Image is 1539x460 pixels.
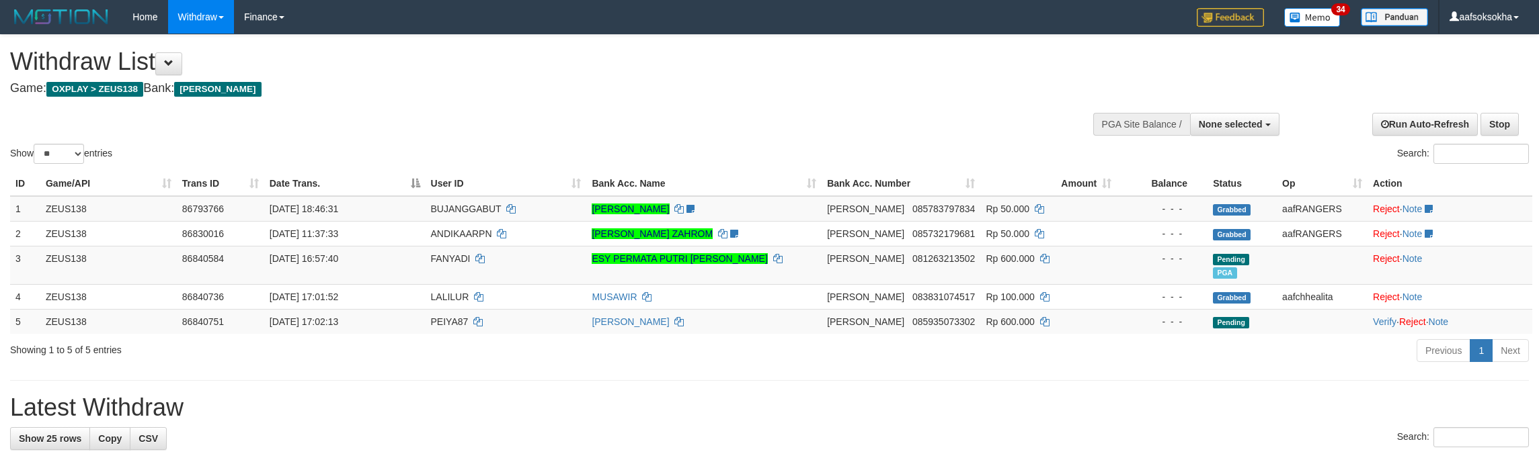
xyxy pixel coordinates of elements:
[1433,144,1529,164] input: Search:
[139,433,158,444] span: CSV
[827,291,904,302] span: [PERSON_NAME]
[1372,113,1478,136] a: Run Auto-Refresh
[1368,196,1532,222] td: ·
[34,144,84,164] select: Showentries
[592,253,767,264] a: ESY PERMATA PUTRI [PERSON_NAME]
[1093,113,1190,136] div: PGA Site Balance /
[1122,290,1202,304] div: - - -
[1373,316,1396,327] a: Verify
[10,171,40,196] th: ID
[1399,316,1426,327] a: Reject
[1213,317,1249,328] span: Pending
[182,228,224,239] span: 86830016
[10,48,1013,75] h1: Withdraw List
[182,316,224,327] span: 86840751
[592,291,637,302] a: MUSAWIR
[1470,339,1493,362] a: 1
[10,221,40,246] td: 2
[986,228,1029,239] span: Rp 50.000
[912,228,975,239] span: Copy 085732179681 to clipboard
[827,228,904,239] span: [PERSON_NAME]
[912,253,975,264] span: Copy 081263213502 to clipboard
[130,427,167,450] a: CSV
[912,291,975,302] span: Copy 083831074517 to clipboard
[1429,316,1449,327] a: Note
[1368,309,1532,334] td: · ·
[10,196,40,222] td: 1
[986,253,1034,264] span: Rp 600.000
[1492,339,1529,362] a: Next
[1199,119,1263,130] span: None selected
[1284,8,1341,27] img: Button%20Memo.svg
[1213,292,1251,304] span: Grabbed
[1373,228,1400,239] a: Reject
[1373,203,1400,214] a: Reject
[182,291,224,302] span: 86840736
[827,253,904,264] span: [PERSON_NAME]
[1368,284,1532,309] td: ·
[986,291,1034,302] span: Rp 100.000
[1213,267,1236,279] span: Marked by aafkaynarin
[1122,252,1202,265] div: - - -
[827,316,904,327] span: [PERSON_NAME]
[177,171,264,196] th: Trans ID: activate to sort column ascending
[1277,196,1368,222] td: aafRANGERS
[1397,427,1529,447] label: Search:
[592,228,713,239] a: [PERSON_NAME] ZAHROM
[10,246,40,284] td: 3
[10,309,40,334] td: 5
[40,246,177,284] td: ZEUS138
[40,284,177,309] td: ZEUS138
[1433,427,1529,447] input: Search:
[986,316,1034,327] span: Rp 600.000
[1122,315,1202,328] div: - - -
[40,171,177,196] th: Game/API: activate to sort column ascending
[912,203,975,214] span: Copy 085783797834 to clipboard
[1331,3,1349,15] span: 34
[592,203,669,214] a: [PERSON_NAME]
[1368,171,1532,196] th: Action
[1277,171,1368,196] th: Op: activate to sort column ascending
[10,394,1529,421] h1: Latest Withdraw
[264,171,426,196] th: Date Trans.: activate to sort column descending
[1403,228,1423,239] a: Note
[426,171,587,196] th: User ID: activate to sort column ascending
[980,171,1117,196] th: Amount: activate to sort column ascending
[182,203,224,214] span: 86793766
[270,316,338,327] span: [DATE] 17:02:13
[431,253,471,264] span: FANYADI
[431,228,492,239] span: ANDIKAARPN
[431,291,469,302] span: LALILUR
[592,316,669,327] a: [PERSON_NAME]
[1122,227,1202,240] div: - - -
[1277,284,1368,309] td: aafchhealita
[1190,113,1279,136] button: None selected
[270,291,338,302] span: [DATE] 17:01:52
[1213,254,1249,265] span: Pending
[10,7,112,27] img: MOTION_logo.png
[40,309,177,334] td: ZEUS138
[19,433,81,444] span: Show 25 rows
[1117,171,1208,196] th: Balance
[431,316,469,327] span: PEIYA87
[40,196,177,222] td: ZEUS138
[10,82,1013,95] h4: Game: Bank:
[89,427,130,450] a: Copy
[1403,291,1423,302] a: Note
[1368,221,1532,246] td: ·
[10,338,631,357] div: Showing 1 to 5 of 5 entries
[40,221,177,246] td: ZEUS138
[270,253,338,264] span: [DATE] 16:57:40
[270,228,338,239] span: [DATE] 11:37:33
[270,203,338,214] span: [DATE] 18:46:31
[1197,8,1264,27] img: Feedback.jpg
[431,203,502,214] span: BUJANGGABUT
[10,144,112,164] label: Show entries
[1403,253,1423,264] a: Note
[46,82,143,97] span: OXPLAY > ZEUS138
[10,284,40,309] td: 4
[10,427,90,450] a: Show 25 rows
[1208,171,1277,196] th: Status
[1403,203,1423,214] a: Note
[586,171,822,196] th: Bank Acc. Name: activate to sort column ascending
